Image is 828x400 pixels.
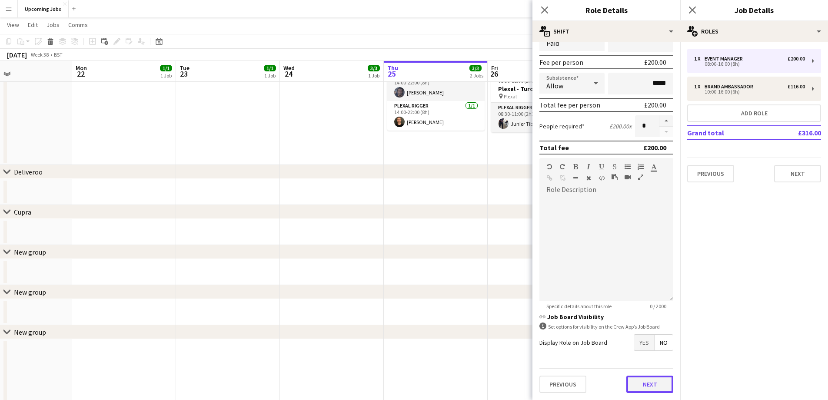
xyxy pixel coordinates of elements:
div: 08:00-16:00 (8h) [694,62,805,66]
div: New group [14,248,46,256]
div: Cupra [14,208,31,216]
div: 2 Jobs [470,72,483,79]
span: Comms [68,21,88,29]
button: Text Color [651,163,657,170]
span: Mon [76,64,87,72]
button: Bold [572,163,579,170]
div: £200.00 [643,143,666,152]
app-card-role: Plexal Rigger1/114:00-22:00 (8h)[PERSON_NAME] [387,101,485,131]
div: 1 Job [264,72,276,79]
button: Add role [687,104,821,122]
div: Total fee [539,143,569,152]
app-job-card: 08:30-11:00 (2h30m)1/1Plexal - Turo Plexal1 RolePlexal Rigger1/108:30-11:00 (2h30m)Junior Tibby [491,72,589,132]
div: Total fee per person [539,101,600,109]
div: BST [54,51,63,58]
span: Yes [634,335,654,350]
div: Fee per person [539,58,583,67]
button: Insert video [625,174,631,181]
div: Event Manager [705,56,746,62]
span: 23 [178,69,190,79]
div: [DATE] [7,50,27,59]
td: £316.00 [769,126,821,140]
span: Wed [283,64,295,72]
div: 1 Job [160,72,172,79]
button: Italic [585,163,592,170]
span: 0 / 2000 [643,303,673,309]
app-card-role: Plexal EM1/114:00-22:00 (8h)[PERSON_NAME] [387,71,485,101]
span: Week 38 [29,51,50,58]
span: Edit [28,21,38,29]
button: Underline [599,163,605,170]
span: 3/3 [368,65,380,71]
span: Thu [387,64,398,72]
button: Strikethrough [612,163,618,170]
button: Next [626,376,673,393]
div: 1 Job [368,72,379,79]
span: Tue [180,64,190,72]
button: Horizontal Line [572,175,579,182]
app-card-role: Plexal Rigger1/108:30-11:00 (2h30m)Junior Tibby [491,103,589,132]
button: Paste as plain text [612,174,618,181]
a: Comms [65,19,91,30]
div: Brand Ambassador [705,84,757,90]
span: 26 [490,69,498,79]
div: Set options for visibility on the Crew App’s Job Board [539,323,673,331]
div: £200.00 [788,56,805,62]
div: 1 x [694,84,705,90]
span: Jobs [47,21,60,29]
label: Display Role on Job Board [539,339,607,346]
div: New group [14,328,46,336]
div: Shift [532,21,680,42]
a: View [3,19,23,30]
span: Allow [546,81,563,90]
button: Increase [659,115,673,127]
h3: Plexal - Turo [491,85,589,93]
span: 25 [386,69,398,79]
h3: Job Board Visibility [539,313,673,321]
span: Specific details about this role [539,303,619,309]
a: Edit [24,19,41,30]
div: Deliveroo [14,168,43,176]
span: Paid [546,39,559,47]
span: No [655,335,673,350]
span: View [7,21,19,29]
td: Grand total [687,126,769,140]
button: Next [774,165,821,182]
span: 1/1 [160,65,172,71]
div: New group [14,288,46,296]
div: 1 x [694,56,705,62]
button: Upcoming Jobs [18,0,69,17]
span: 22 [74,69,87,79]
button: Clear Formatting [585,175,592,182]
label: People required [539,122,585,130]
button: Redo [559,163,565,170]
div: Roles [680,21,828,42]
h3: Job Details [680,4,828,16]
button: Fullscreen [638,174,644,181]
span: Plexal [504,93,517,100]
button: Previous [687,165,734,182]
span: 24 [282,69,295,79]
span: Fri [491,64,498,72]
button: Undo [546,163,552,170]
span: 1/1 [264,65,276,71]
div: 10:00-16:00 (6h) [694,90,805,94]
button: Ordered List [638,163,644,170]
a: Jobs [43,19,63,30]
div: £116.00 [788,84,805,90]
button: Previous [539,376,586,393]
div: £200.00 [644,58,666,67]
div: £200.00 [644,101,666,109]
button: HTML Code [599,175,605,182]
button: Unordered List [625,163,631,170]
span: 3/3 [469,65,482,71]
div: £200.00 x [609,122,632,130]
app-job-card: 14:00-22:00 (8h)2/2Here East - Canalside Canalside HereEast2 RolesPlexal EM1/114:00-22:00 (8h)[PE... [387,41,485,131]
h3: Role Details [532,4,680,16]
